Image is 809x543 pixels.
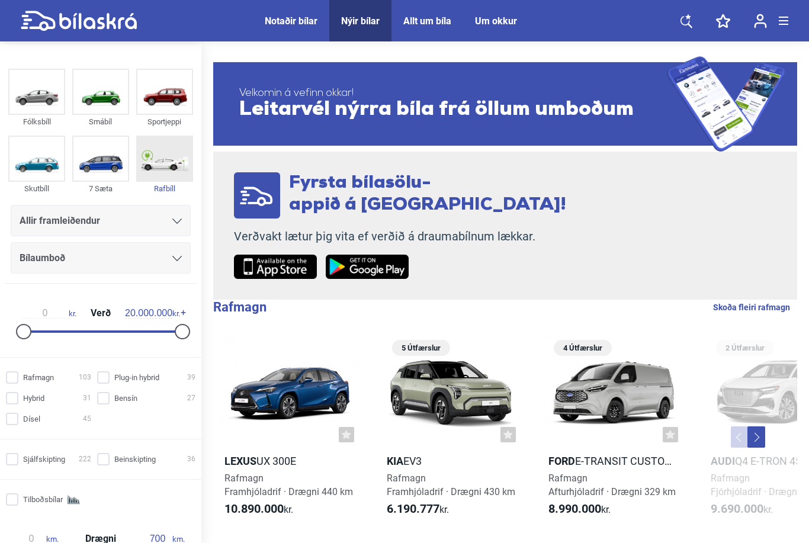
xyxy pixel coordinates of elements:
[548,502,611,516] span: kr.
[20,213,100,229] span: Allir framleiðendur
[79,371,91,384] span: 103
[213,56,797,152] a: Velkomin á vefinn okkar!Leitarvél nýrra bíla frá öllum umboðum
[387,502,439,516] b: 6.190.777
[722,340,768,356] span: 2 Útfærslur
[387,502,449,516] span: kr.
[475,15,517,27] a: Um okkur
[224,502,293,516] span: kr.
[403,15,451,27] a: Allt um bíla
[23,453,65,465] span: Sjálfskipting
[83,392,91,404] span: 31
[560,340,606,356] span: 4 Útfærslur
[219,336,360,527] a: LexusUX 300eRafmagnFramhjóladrif · Drægni 440 km10.890.000kr.
[387,455,403,467] b: Kia
[543,454,684,468] h2: e-Transit Custom 320 L1H1
[136,182,193,195] div: Rafbíll
[711,455,735,467] b: Audi
[234,229,566,244] p: Verðvakt lætur þig vita ef verðið á draumabílnum lækkar.
[114,453,156,465] span: Beinskipting
[79,453,91,465] span: 222
[83,413,91,425] span: 45
[23,371,54,384] span: Rafmagn
[224,502,284,516] b: 10.890.000
[341,15,380,27] a: Nýir bílar
[224,473,353,497] span: Rafmagn Framhjóladrif · Drægni 440 km
[88,309,114,318] span: Verð
[754,14,767,28] img: user-login.svg
[114,371,159,384] span: Plug-in hybrid
[543,336,684,527] a: 4 ÚtfærslurForde-Transit Custom 320 L1H1RafmagnAfturhjóladrif · Drægni 329 km8.990.000kr.
[8,115,65,128] div: Fólksbíll
[239,88,667,99] span: Velkomin á vefinn okkar!
[713,300,790,315] a: Skoða fleiri rafmagn
[381,454,522,468] h2: EV3
[219,454,360,468] h2: UX 300e
[136,115,193,128] div: Sportjeppi
[239,99,667,121] span: Leitarvél nýrra bíla frá öllum umboðum
[398,340,444,356] span: 5 Útfærslur
[731,426,749,448] button: Previous
[125,308,180,319] span: kr.
[548,455,575,467] b: Ford
[23,392,44,404] span: Hybrid
[187,371,195,384] span: 39
[289,174,566,214] span: Fyrsta bílasölu- appið á [GEOGRAPHIC_DATA]!
[381,336,522,527] a: 5 ÚtfærslurKiaEV3RafmagnFramhjóladrif · Drægni 430 km6.190.777kr.
[23,493,63,506] span: Tilboðsbílar
[72,115,129,128] div: Smábíl
[265,15,317,27] a: Notaðir bílar
[114,392,137,404] span: Bensín
[187,392,195,404] span: 27
[548,502,601,516] b: 8.990.000
[72,182,129,195] div: 7 Sæta
[711,502,763,516] b: 9.690.000
[187,453,195,465] span: 36
[747,426,765,448] button: Next
[548,473,676,497] span: Rafmagn Afturhjóladrif · Drægni 329 km
[213,300,267,314] b: Rafmagn
[387,473,515,497] span: Rafmagn Framhjóladrif · Drægni 430 km
[711,502,773,516] span: kr.
[23,413,40,425] span: Dísel
[8,182,65,195] div: Skutbíll
[21,308,76,319] span: kr.
[20,250,65,266] span: Bílaumboð
[224,455,256,467] b: Lexus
